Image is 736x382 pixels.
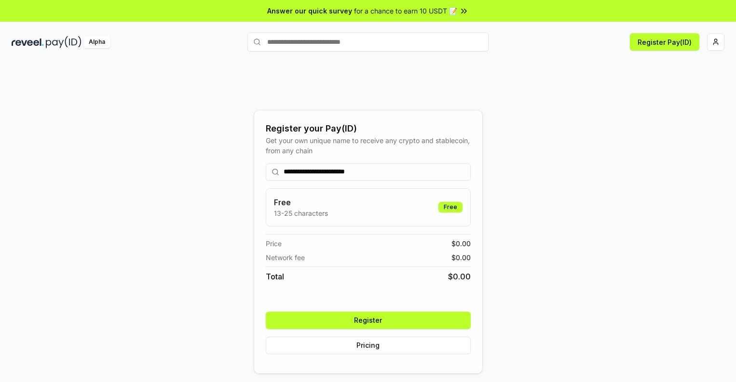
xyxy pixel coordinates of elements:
[83,36,110,48] div: Alpha
[266,122,471,135] div: Register your Pay(ID)
[266,271,284,282] span: Total
[267,6,352,16] span: Answer our quick survey
[451,238,471,249] span: $ 0.00
[266,312,471,329] button: Register
[274,197,328,208] h3: Free
[630,33,699,51] button: Register Pay(ID)
[448,271,471,282] span: $ 0.00
[46,36,82,48] img: pay_id
[438,202,463,212] div: Free
[266,238,282,249] span: Price
[451,252,471,263] span: $ 0.00
[266,252,305,263] span: Network fee
[12,36,44,48] img: reveel_dark
[266,337,471,354] button: Pricing
[354,6,457,16] span: for a chance to earn 10 USDT 📝
[274,208,328,218] p: 13-25 characters
[266,135,471,156] div: Get your own unique name to receive any crypto and stablecoin, from any chain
